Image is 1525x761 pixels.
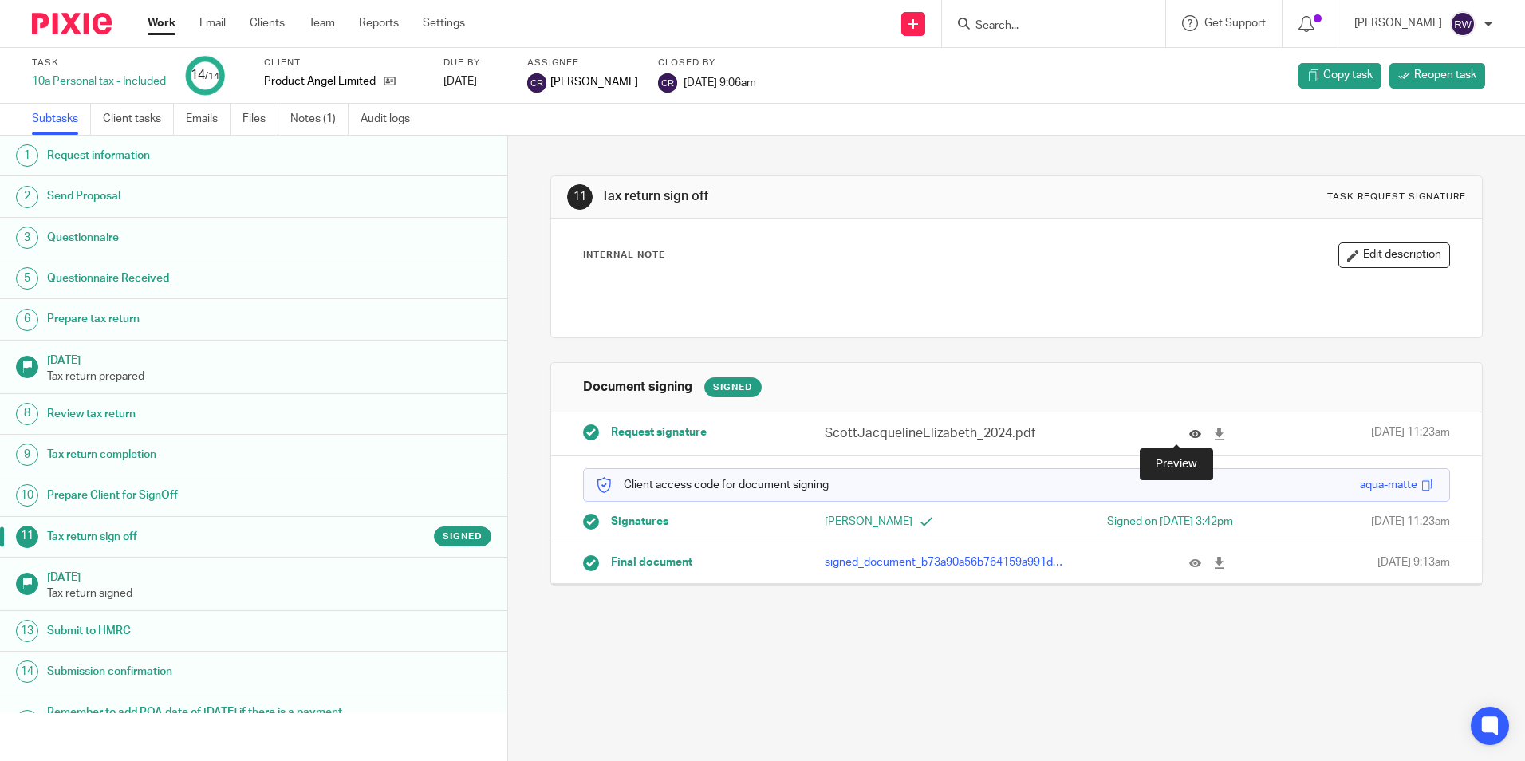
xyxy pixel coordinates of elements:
span: [DATE] 11:23am [1371,514,1450,530]
h1: [DATE] [47,566,492,586]
p: [PERSON_NAME] [825,514,1016,530]
span: Get Support [1204,18,1266,29]
label: Client [264,57,424,69]
h1: Tax return sign off [47,525,344,549]
img: svg%3E [658,73,677,93]
a: Copy task [1298,63,1381,89]
h1: Remember to add POA date of [DATE] if there is a payment on account due [47,700,344,741]
span: Signatures [611,514,668,530]
a: Subtasks [32,104,91,135]
span: Final document [611,554,692,570]
p: Product Angel Limited [264,73,376,89]
img: svg%3E [1450,11,1476,37]
div: 9 [16,444,38,466]
span: Signed [443,530,483,543]
h1: Questionnaire [47,226,344,250]
img: svg%3E [527,73,546,93]
h1: Send Proposal [47,184,344,208]
h1: Request information [47,144,344,168]
span: Copy task [1323,67,1373,83]
div: 14 [191,66,219,85]
label: Task [32,57,166,69]
div: aqua-matte [1360,477,1417,493]
a: Emails [186,104,231,135]
span: Request signature [611,424,707,440]
a: Reopen task [1389,63,1485,89]
h1: Document signing [583,379,692,396]
a: Team [309,15,335,31]
a: Settings [423,15,465,31]
div: 10 [16,484,38,507]
h1: [DATE] [47,349,492,369]
h1: Review tax return [47,402,344,426]
div: 6 [16,309,38,331]
label: Assignee [527,57,638,69]
div: 1 [16,144,38,167]
a: Clients [250,15,285,31]
div: 11 [567,184,593,210]
h1: Submission confirmation [47,660,344,684]
div: 13 [16,620,38,642]
a: Reports [359,15,399,31]
small: /14 [205,72,219,81]
span: [DATE] 9:13am [1377,554,1450,570]
div: 11 [16,526,38,548]
a: Files [242,104,278,135]
div: Task request signature [1327,191,1466,203]
img: Pixie [32,13,112,34]
p: signed_document_b73a90a56b764159a991d234f08c8fe3.pdf [825,554,1065,570]
div: 5 [16,267,38,290]
div: 15 [16,710,38,732]
h1: Prepare tax return [47,307,344,331]
a: Work [148,15,175,31]
span: [PERSON_NAME] [550,74,638,90]
a: Client tasks [103,104,174,135]
a: Email [199,15,226,31]
div: [DATE] [443,73,507,89]
div: 8 [16,403,38,425]
h1: Submit to HMRC [47,619,344,643]
div: Signed [704,377,762,397]
a: Audit logs [361,104,422,135]
h1: Tax return sign off [601,188,1050,205]
button: Edit description [1338,242,1450,268]
div: 10a Personal tax - Included [32,73,166,89]
label: Due by [443,57,507,69]
input: Search [974,19,1117,34]
h1: Questionnaire Received [47,266,344,290]
span: [DATE] 11:23am [1371,424,1450,443]
div: 2 [16,186,38,208]
p: ScottJacquelineElizabeth_2024.pdf [825,424,1065,443]
a: Notes (1) [290,104,349,135]
h1: Prepare Client for SignOff [47,483,344,507]
div: 14 [16,660,38,683]
div: Signed on [DATE] 3:42pm [1042,514,1233,530]
p: Tax return signed [47,586,492,601]
p: [PERSON_NAME] [1354,15,1442,31]
p: Client access code for document signing [596,477,829,493]
p: Tax return prepared [47,369,492,384]
div: 3 [16,227,38,249]
h1: Tax return completion [47,443,344,467]
p: Internal Note [583,249,665,262]
span: Reopen task [1414,67,1476,83]
label: Closed by [658,57,756,69]
span: [DATE] 9:06am [684,77,756,88]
